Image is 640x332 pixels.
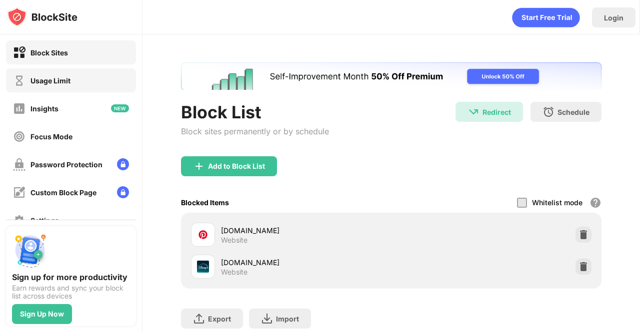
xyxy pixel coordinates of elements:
[221,257,391,268] div: [DOMAIN_NAME]
[12,232,48,268] img: push-signup.svg
[482,108,511,116] div: Redirect
[221,236,247,245] div: Website
[13,214,25,227] img: settings-off.svg
[13,74,25,87] img: time-usage-off.svg
[221,225,391,236] div: [DOMAIN_NAME]
[30,104,58,113] div: Insights
[117,186,129,198] img: lock-menu.svg
[12,272,130,282] div: Sign up for more productivity
[13,46,25,59] img: block-on.svg
[30,160,102,169] div: Password Protection
[532,198,582,207] div: Whitelist mode
[208,315,231,323] div: Export
[557,108,589,116] div: Schedule
[181,62,601,90] iframe: Banner
[30,188,96,197] div: Custom Block Page
[20,310,64,318] div: Sign Up Now
[512,7,580,27] div: animation
[13,130,25,143] img: focus-off.svg
[12,284,130,300] div: Earn rewards and sync your block list across devices
[181,126,329,136] div: Block sites permanently or by schedule
[117,158,129,170] img: lock-menu.svg
[221,268,247,277] div: Website
[13,186,25,199] img: customize-block-page-off.svg
[197,229,209,241] img: favicons
[30,132,72,141] div: Focus Mode
[13,102,25,115] img: insights-off.svg
[30,76,70,85] div: Usage Limit
[197,261,209,273] img: favicons
[7,7,77,27] img: logo-blocksite.svg
[276,315,299,323] div: Import
[181,102,329,122] div: Block List
[111,104,129,112] img: new-icon.svg
[604,13,623,22] div: Login
[30,48,68,57] div: Block Sites
[208,162,265,170] div: Add to Block List
[30,216,59,225] div: Settings
[13,158,25,171] img: password-protection-off.svg
[181,198,229,207] div: Blocked Items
